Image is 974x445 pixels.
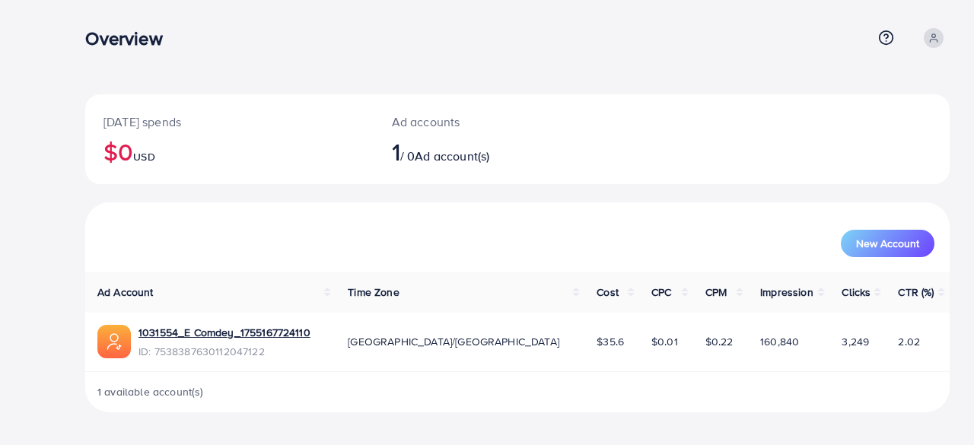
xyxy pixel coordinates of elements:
[392,113,571,131] p: Ad accounts
[348,334,559,349] span: [GEOGRAPHIC_DATA]/[GEOGRAPHIC_DATA]
[103,137,355,166] h2: $0
[705,284,727,300] span: CPM
[898,334,920,349] span: 2.02
[97,384,204,399] span: 1 available account(s)
[841,230,934,257] button: New Account
[133,149,154,164] span: USD
[392,134,400,169] span: 1
[760,334,799,349] span: 160,840
[760,284,813,300] span: Impression
[597,284,619,300] span: Cost
[856,238,919,249] span: New Account
[97,325,131,358] img: ic-ads-acc.e4c84228.svg
[898,284,934,300] span: CTR (%)
[103,113,355,131] p: [DATE] spends
[651,334,678,349] span: $0.01
[97,284,154,300] span: Ad Account
[597,334,624,349] span: $35.6
[705,334,734,349] span: $0.22
[138,344,310,359] span: ID: 7538387630112047122
[85,27,174,49] h3: Overview
[415,148,489,164] span: Ad account(s)
[392,137,571,166] h2: / 0
[348,284,399,300] span: Time Zone
[842,284,871,300] span: Clicks
[651,284,671,300] span: CPC
[138,325,310,340] a: 1031554_E Comdey_1755167724110
[842,334,869,349] span: 3,249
